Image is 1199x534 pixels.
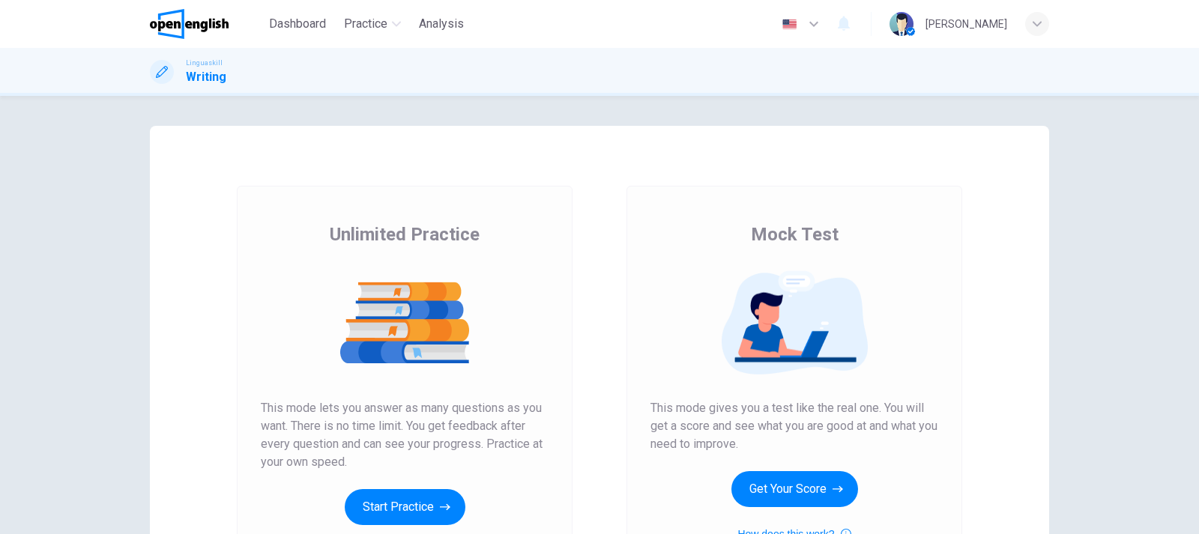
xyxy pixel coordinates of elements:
img: Profile picture [890,12,913,36]
button: Dashboard [263,10,332,37]
button: Get Your Score [731,471,858,507]
a: OpenEnglish logo [150,9,263,39]
span: Dashboard [269,15,326,33]
div: [PERSON_NAME] [925,15,1007,33]
button: Analysis [413,10,470,37]
button: Start Practice [345,489,465,525]
h1: Writing [186,68,226,86]
span: This mode gives you a test like the real one. You will get a score and see what you are good at a... [650,399,938,453]
span: Linguaskill [186,58,223,68]
img: OpenEnglish logo [150,9,229,39]
span: Practice [344,15,387,33]
span: Mock Test [751,222,839,246]
button: Practice [338,10,407,37]
span: Unlimited Practice [330,222,480,246]
img: en [780,19,799,30]
span: Analysis [419,15,464,33]
span: This mode lets you answer as many questions as you want. There is no time limit. You get feedback... [261,399,549,471]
